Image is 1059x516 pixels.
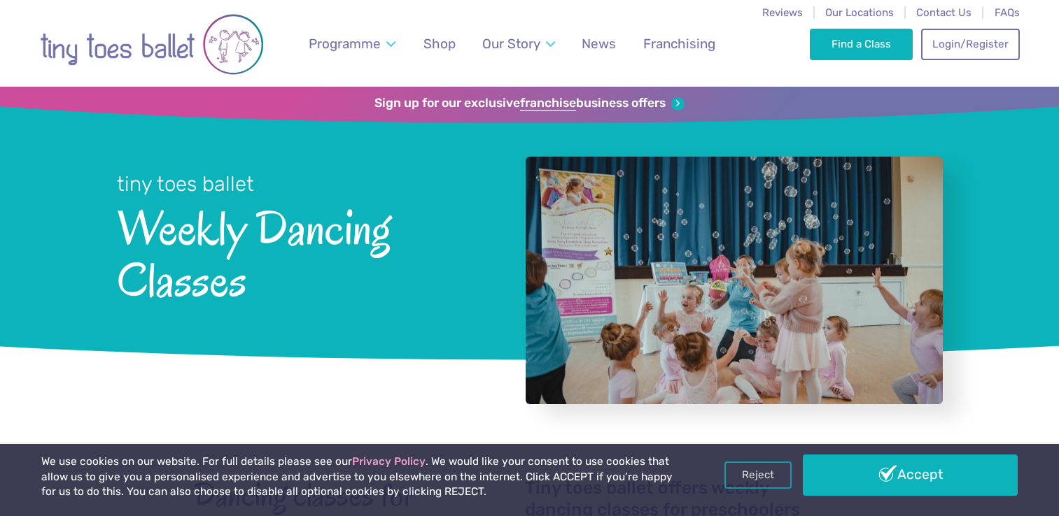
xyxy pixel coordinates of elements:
[916,6,972,19] a: Contact Us
[482,36,540,52] span: Our Story
[995,6,1020,19] a: FAQs
[352,455,426,468] a: Privacy Policy
[302,27,402,60] a: Programme
[416,27,462,60] a: Shop
[825,6,894,19] a: Our Locations
[810,29,913,59] a: Find a Class
[803,454,1017,495] a: Accept
[724,461,792,488] a: Reject
[374,96,685,111] a: Sign up for our exclusivefranchisebusiness offers
[40,9,264,80] img: tiny toes ballet
[575,27,623,60] a: News
[636,27,722,60] a: Franchising
[117,198,489,306] span: Weekly Dancing Classes
[117,172,254,196] small: tiny toes ballet
[309,36,381,52] span: Programme
[520,96,576,111] strong: franchise
[762,6,803,19] a: Reviews
[475,27,561,60] a: Our Story
[921,29,1019,59] a: Login/Register
[41,454,675,500] p: We use cookies on our website. For full details please see our . We would like your consent to us...
[423,36,456,52] span: Shop
[582,36,616,52] span: News
[643,36,715,52] span: Franchising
